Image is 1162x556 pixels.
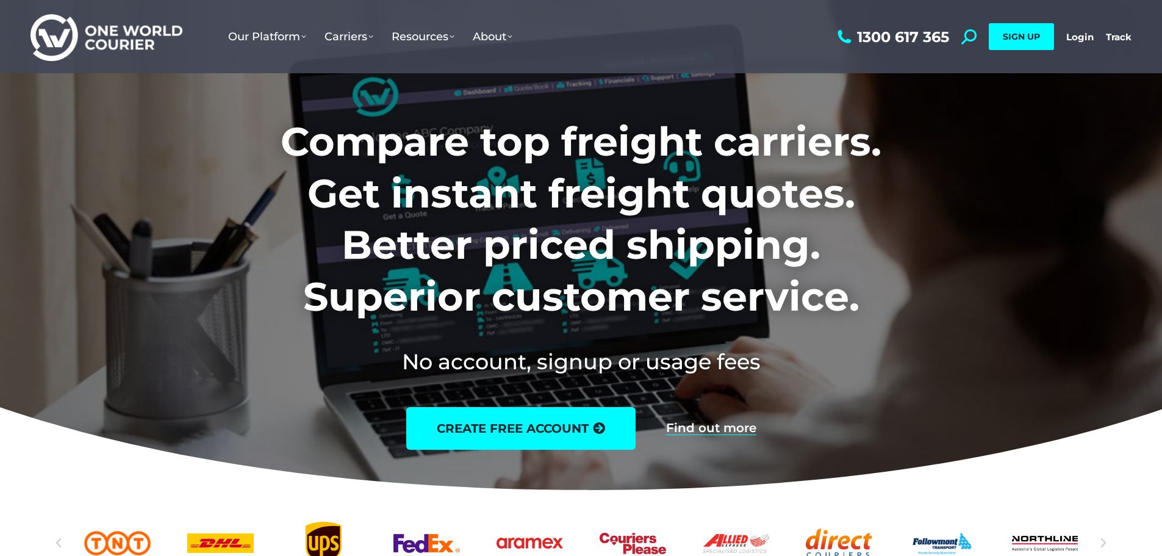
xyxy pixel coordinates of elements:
a: Our Platform [219,18,315,56]
a: Track [1106,31,1132,43]
span: About [473,30,512,43]
a: SIGN UP [989,23,1054,50]
a: Find out more [666,422,756,435]
h1: Compare top freight carriers. Get instant freight quotes. Better priced shipping. Superior custom... [200,116,962,322]
a: create free account [406,407,636,450]
span: Our Platform [228,30,306,43]
img: One World Courier [30,12,182,62]
span: SIGN UP [1003,31,1040,42]
h2: No account, signup or usage fees [200,347,962,377]
a: Resources [382,18,464,56]
a: 1300 617 365 [834,29,949,45]
a: Login [1066,31,1094,43]
span: Resources [392,30,454,43]
a: About [464,18,522,56]
span: Carriers [325,30,373,43]
a: Carriers [315,18,382,56]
